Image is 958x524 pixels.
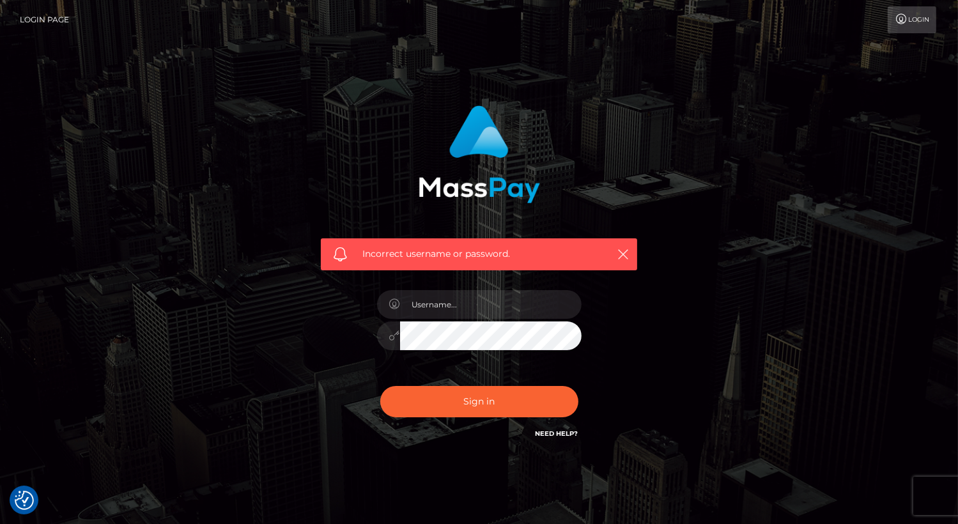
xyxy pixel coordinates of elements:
a: Login Page [20,6,69,33]
a: Login [888,6,936,33]
button: Sign in [380,386,578,417]
span: Incorrect username or password. [362,247,596,261]
img: Revisit consent button [15,491,34,510]
input: Username... [400,290,582,319]
img: MassPay Login [419,105,540,203]
button: Consent Preferences [15,491,34,510]
a: Need Help? [536,429,578,438]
